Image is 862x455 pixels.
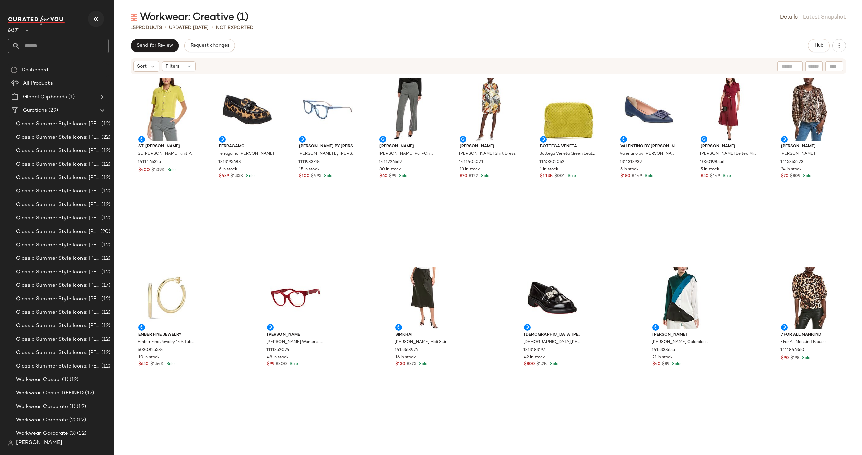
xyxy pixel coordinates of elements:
[138,361,149,367] span: $650
[16,416,75,424] span: Workwear: Corporate (2)
[68,376,79,384] span: (12)
[781,332,838,338] span: 7 For All Mankind
[100,187,110,195] span: (12)
[647,267,715,329] img: 1415338655_RLLATH.jpg
[138,355,160,361] span: 10 in stock
[781,167,802,173] span: 24 in stock
[620,159,642,165] span: 1311313939
[138,159,161,165] span: 1411466325
[524,332,581,338] span: [DEMOGRAPHIC_DATA][PERSON_NAME]
[479,174,489,178] span: Sale
[294,78,362,141] img: 1111983734_RLLATH.jpg
[721,174,731,178] span: Sale
[100,295,110,303] span: (12)
[540,144,597,150] span: Bottega Veneta
[211,24,213,32] span: •
[151,167,165,173] span: $1.09K
[100,147,110,155] span: (12)
[100,362,110,370] span: (12)
[323,174,332,178] span: Sale
[523,347,545,353] span: 1313183197
[652,332,709,338] span: [PERSON_NAME]
[137,63,147,70] span: Sort
[288,362,298,366] span: Sale
[652,347,675,353] span: 1415338655
[460,173,467,179] span: $70
[16,255,100,262] span: Classic Summer Style Icons: [PERSON_NAME] (7)
[216,24,254,31] p: Not Exported
[554,173,565,179] span: $0.01
[16,430,76,438] span: Workwear: Corporate (3)
[16,268,100,276] span: Classic Summer Style Icons: [PERSON_NAME] REFINED (Blue)
[652,339,709,345] span: [PERSON_NAME] Colorblock Blouse
[138,332,196,338] span: Ember Fine Jewelry
[133,78,201,141] img: 1411466325_RLLATH.jpg
[379,167,401,173] span: 30 in stock
[169,24,209,31] p: updated [DATE]
[662,361,669,367] span: $89
[84,389,94,397] span: (12)
[16,214,100,222] span: Classic Summer Style Icons: [PERSON_NAME] (4)
[266,339,324,345] span: [PERSON_NAME] Women's VRC027M 52mm Optical Frames
[276,361,287,367] span: $300
[780,13,798,22] a: Details
[16,228,99,236] span: Classic Summer Style Icons: [PERSON_NAME] (5)
[16,349,100,357] span: Classic Summer Style Icons: [PERSON_NAME] Women (1)
[166,168,176,172] span: Sale
[790,355,799,361] span: $198
[100,214,110,222] span: (12)
[100,201,110,209] span: (12)
[298,159,321,165] span: 1111983734
[100,161,110,168] span: (12)
[781,355,789,361] span: $90
[16,120,100,128] span: Classic Summer Style Icons: [PERSON_NAME] (1)
[100,309,110,316] span: (12)
[11,67,18,73] img: svg%3e
[165,24,166,32] span: •
[418,362,427,366] span: Sale
[519,267,587,329] img: 1313183197_RLLATH.jpg
[16,403,75,411] span: Workwear: Corporate (1)
[700,151,757,157] span: [PERSON_NAME] Belted Midi Dress
[539,151,597,157] span: Bottega Veneta Green Leather Clasp Document Case (Authentic Pre-Loved)
[395,339,448,345] span: [PERSON_NAME] Midi Skirt
[218,151,274,157] span: Ferragamo [PERSON_NAME]
[100,241,110,249] span: (12)
[138,347,164,353] span: 6030825584
[16,439,62,447] span: [PERSON_NAME]
[701,167,719,173] span: 5 in stock
[540,167,558,173] span: 1 in stock
[267,355,289,361] span: 48 in stock
[16,309,100,316] span: Classic Summer Style Icons: [PERSON_NAME] (1)
[643,174,653,178] span: Sale
[671,362,681,366] span: Sale
[245,174,255,178] span: Sale
[814,43,824,48] span: Hub
[389,173,396,179] span: $99
[100,268,110,276] span: (12)
[219,173,229,179] span: $439
[459,159,483,165] span: 1411405021
[395,355,416,361] span: 16 in stock
[620,167,639,173] span: 5 in stock
[131,11,248,24] div: Workwear: Creative (1)
[620,151,677,157] span: Valentino by [PERSON_NAME] [PERSON_NAME] Leather Flat
[710,173,720,179] span: $149
[100,174,110,182] span: (12)
[536,361,547,367] span: $1.2K
[16,134,100,141] span: Classic Summer Style Icons: [PERSON_NAME] (2)
[22,66,48,74] span: Dashboard
[775,267,843,329] img: 1411846360_RLLATH.jpg
[16,376,68,384] span: Workwear: Casual (1)
[16,362,100,370] span: Classic Summer Style Icons: [PERSON_NAME] Women (2)
[100,336,110,343] span: (12)
[700,159,724,165] span: 1050198556
[100,282,110,289] span: (17)
[781,173,789,179] span: $70
[184,39,235,53] button: Request changes
[566,174,576,178] span: Sale
[632,173,642,179] span: $449
[165,362,175,366] span: Sale
[398,174,407,178] span: Sale
[219,167,237,173] span: 6 in stock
